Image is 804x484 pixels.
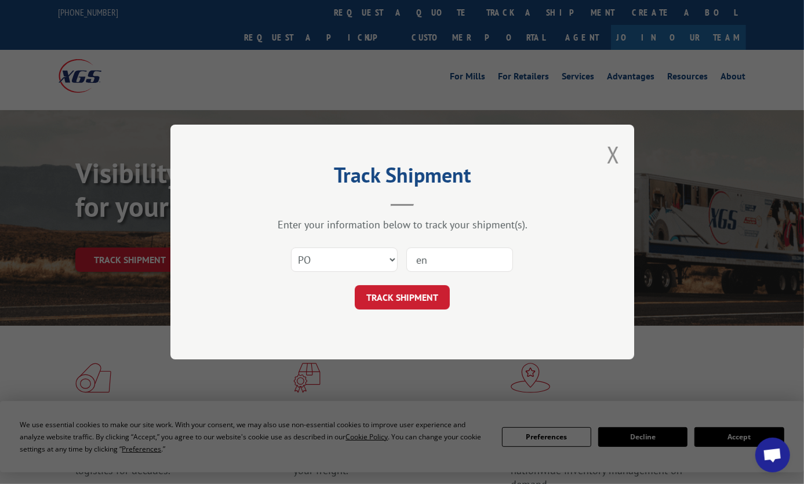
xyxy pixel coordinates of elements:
[406,248,513,272] input: Number(s)
[228,218,576,231] div: Enter your information below to track your shipment(s).
[755,438,790,472] div: Open chat
[355,285,450,310] button: TRACK SHIPMENT
[607,139,620,170] button: Close modal
[228,167,576,189] h2: Track Shipment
